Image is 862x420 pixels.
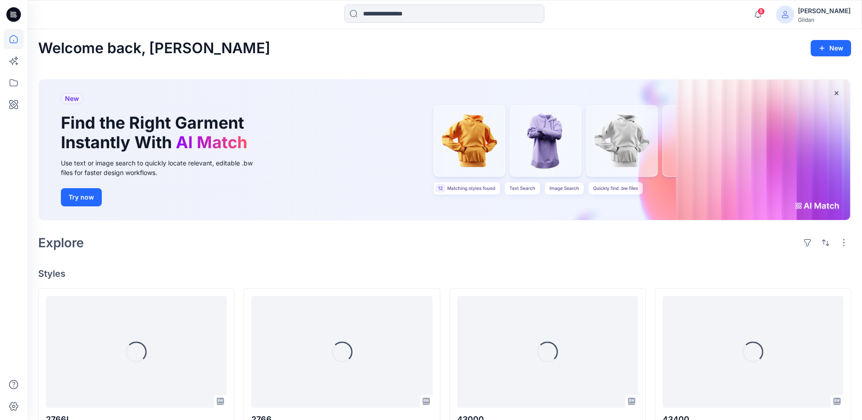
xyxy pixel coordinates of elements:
[811,40,851,56] button: New
[798,16,851,23] div: Gildan
[61,113,252,152] h1: Find the Right Garment Instantly With
[38,235,84,250] h2: Explore
[782,11,789,18] svg: avatar
[61,158,265,177] div: Use text or image search to quickly locate relevant, editable .bw files for faster design workflows.
[65,93,79,104] span: New
[61,188,102,206] button: Try now
[38,268,851,279] h4: Styles
[38,40,270,57] h2: Welcome back, [PERSON_NAME]
[176,132,247,152] span: AI Match
[757,8,765,15] span: 8
[798,5,851,16] div: [PERSON_NAME]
